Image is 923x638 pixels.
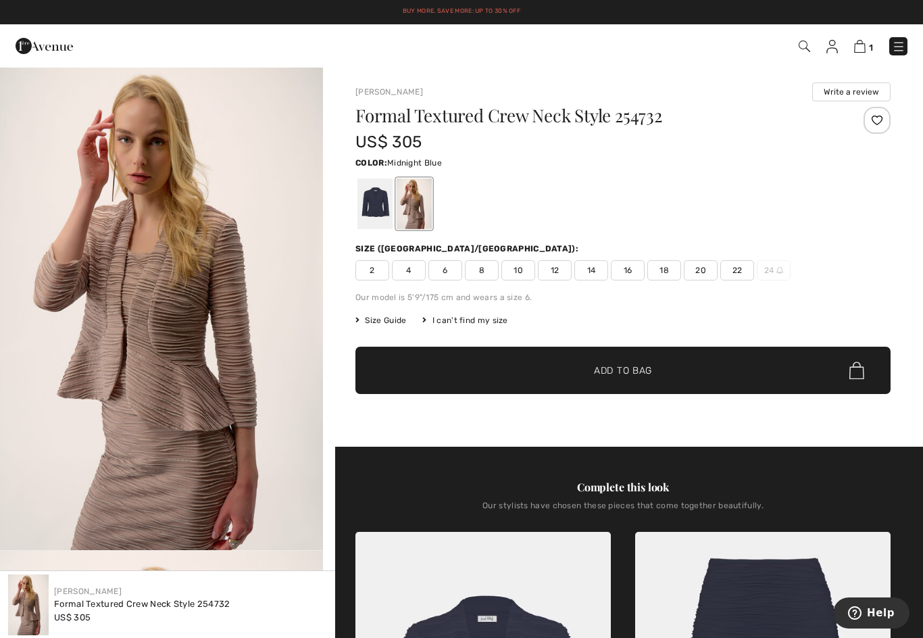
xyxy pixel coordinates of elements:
[538,260,572,280] span: 12
[684,260,718,280] span: 20
[428,260,462,280] span: 6
[355,291,891,303] div: Our model is 5'9"/175 cm and wears a size 6.
[892,40,905,53] img: Menu
[54,612,91,622] span: US$ 305
[854,38,873,54] a: 1
[720,260,754,280] span: 22
[854,40,866,53] img: Shopping Bag
[812,82,891,101] button: Write a review
[355,347,891,394] button: Add to Bag
[574,260,608,280] span: 14
[387,158,442,168] span: Midnight Blue
[355,107,801,124] h1: Formal Textured Crew Neck Style 254732
[355,243,581,255] div: Size ([GEOGRAPHIC_DATA]/[GEOGRAPHIC_DATA]):
[392,260,426,280] span: 4
[8,574,49,635] img: Formal Textured Crew Neck Style 254732
[849,362,864,379] img: Bag.svg
[54,587,122,596] a: [PERSON_NAME]
[826,40,838,53] img: My Info
[501,260,535,280] span: 10
[611,260,645,280] span: 16
[397,178,432,229] div: Sand
[799,41,810,52] img: Search
[869,43,873,53] span: 1
[422,314,507,326] div: I can't find my size
[757,260,791,280] span: 24
[355,158,387,168] span: Color:
[16,32,73,59] img: 1ère Avenue
[355,501,891,521] div: Our stylists have chosen these pieces that come together beautifully.
[355,314,406,326] span: Size Guide
[403,7,520,14] a: Buy More. Save More: Up to 30% Off
[647,260,681,280] span: 18
[357,178,393,229] div: Midnight Blue
[594,364,652,378] span: Add to Bag
[465,260,499,280] span: 8
[834,597,909,631] iframe: Opens a widget where you can find more information
[776,267,783,274] img: ring-m.svg
[355,260,389,280] span: 2
[54,597,230,611] div: Formal Textured Crew Neck Style 254732
[355,479,891,495] div: Complete this look
[16,39,73,51] a: 1ère Avenue
[355,132,422,151] span: US$ 305
[355,87,423,97] a: [PERSON_NAME]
